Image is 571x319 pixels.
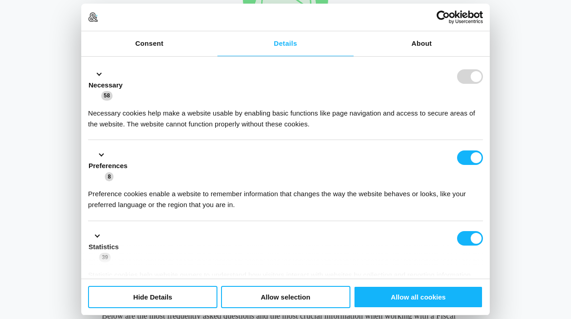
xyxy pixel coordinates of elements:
button: Allow selection [221,286,350,308]
label: Statistics [89,242,119,252]
a: Details [217,31,354,56]
a: About [354,31,490,56]
div: Statistic cookies help website owners to understand how visitors interact with websites by collec... [88,263,483,291]
a: Usercentrics Cookiebot - opens in a new window [404,10,483,24]
button: Allow all cookies [354,286,483,308]
span: 39 [99,253,111,262]
button: Necessary (58) [88,69,128,101]
div: Necessary cookies help make a website usable by enabling basic functions like page navigation and... [88,101,483,130]
a: Consent [81,31,217,56]
button: Preferences (8) [88,150,133,182]
button: Hide Details [88,286,217,308]
button: Statistics (39) [88,231,124,263]
span: 8 [105,172,113,181]
label: Necessary [89,80,123,91]
span: 58 [101,91,113,100]
label: Preferences [89,161,128,171]
img: logo [88,12,98,22]
div: Preference cookies enable a website to remember information that changes the way the website beha... [88,182,483,210]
